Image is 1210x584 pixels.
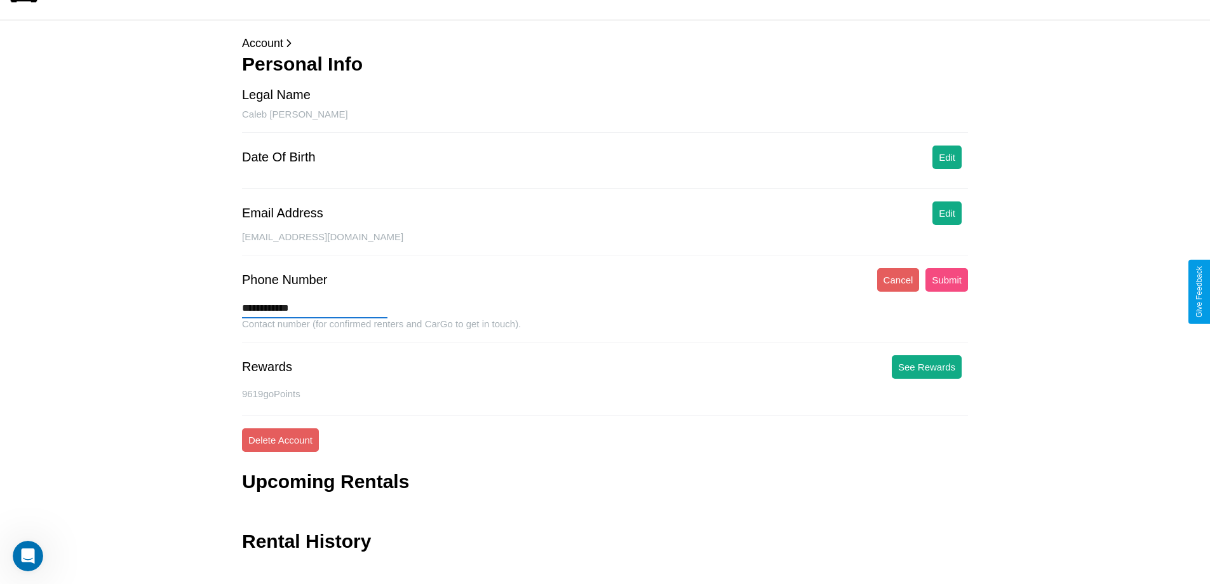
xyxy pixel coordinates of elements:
button: Delete Account [242,428,319,452]
h3: Upcoming Rentals [242,471,409,492]
div: Give Feedback [1195,266,1204,318]
div: Phone Number [242,273,328,287]
div: Email Address [242,206,323,221]
div: Caleb [PERSON_NAME] [242,109,968,133]
button: Submit [925,268,968,292]
div: [EMAIL_ADDRESS][DOMAIN_NAME] [242,231,968,255]
p: 9619 goPoints [242,385,968,402]
div: Contact number (for confirmed renters and CarGo to get in touch). [242,318,968,343]
iframe: Intercom live chat [13,541,43,571]
p: Account [242,33,968,53]
button: Edit [932,146,962,169]
h3: Personal Info [242,53,968,75]
button: Edit [932,201,962,225]
button: See Rewards [892,355,962,379]
h3: Rental History [242,531,371,552]
div: Date Of Birth [242,150,316,165]
div: Rewards [242,360,292,374]
div: Legal Name [242,88,311,102]
button: Cancel [877,268,920,292]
